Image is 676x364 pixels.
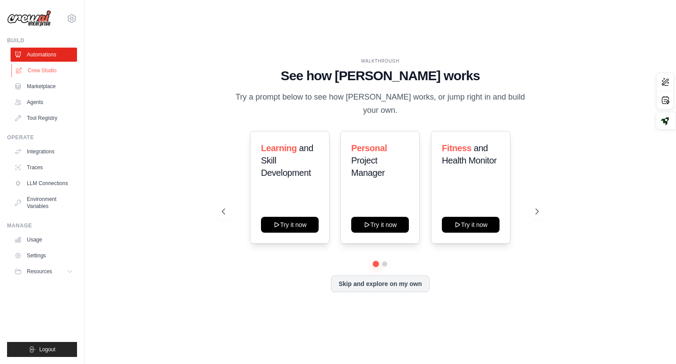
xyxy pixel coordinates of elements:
a: Environment Variables [11,192,77,213]
iframe: Chat Widget [632,322,676,364]
a: Automations [11,48,77,62]
span: Learning [261,143,297,153]
div: Manage [7,222,77,229]
button: Skip and explore on my own [331,275,429,292]
span: and Skill Development [261,143,313,178]
div: Build [7,37,77,44]
button: Resources [11,264,77,279]
div: WALKTHROUGH [222,58,539,64]
button: Try it now [442,217,500,233]
div: Operate [7,134,77,141]
a: Crew Studio [11,63,78,78]
button: Try it now [351,217,409,233]
button: Try it now [261,217,319,233]
span: Logout [39,346,55,353]
span: Personal [351,143,387,153]
img: Logo [7,10,51,27]
button: Logout [7,342,77,357]
a: Settings [11,249,77,263]
span: Fitness [442,143,471,153]
a: Marketplace [11,79,77,93]
a: LLM Connections [11,176,77,190]
span: and Health Monitor [442,143,496,165]
a: Tool Registry [11,111,77,125]
a: Usage [11,233,77,247]
h1: See how [PERSON_NAME] works [222,68,539,84]
a: Integrations [11,145,77,159]
span: Project Manager [351,156,385,178]
a: Agents [11,95,77,109]
span: Resources [27,268,52,275]
p: Try a prompt below to see how [PERSON_NAME] works, or jump right in and build your own. [232,91,528,117]
a: Traces [11,160,77,175]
